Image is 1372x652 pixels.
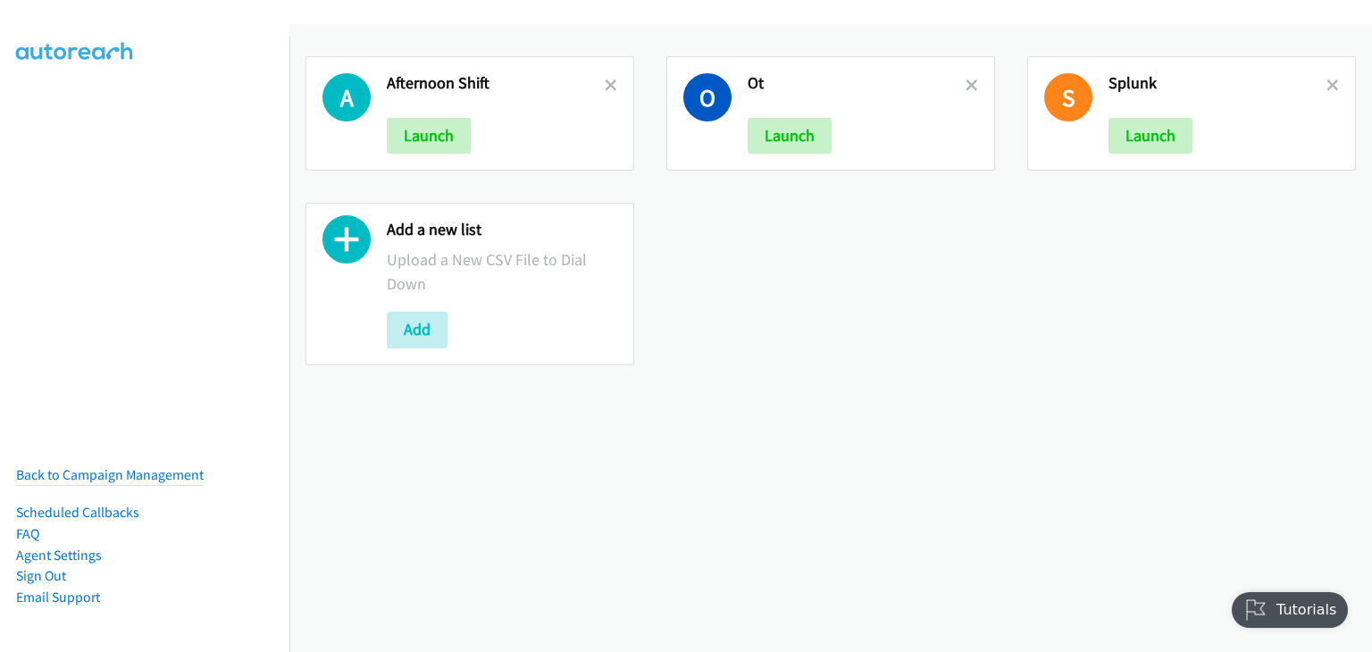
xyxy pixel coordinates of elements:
[322,73,371,121] h1: A
[16,504,139,521] a: Scheduled Callbacks
[1108,118,1192,154] button: Launch
[1108,73,1326,94] h2: Splunk
[748,118,832,154] button: Launch
[387,220,617,240] h2: Add a new list
[387,312,448,347] button: Add
[387,247,617,296] p: Upload a New CSV File to Dial Down
[683,73,732,121] h1: O
[16,547,102,564] a: Agent Settings
[16,589,100,606] a: Email Support
[16,567,66,584] a: Sign Out
[748,73,966,94] h2: Ot
[387,73,605,94] h2: Afternoon Shift
[1044,73,1092,121] h1: S
[387,118,471,154] button: Launch
[16,525,39,542] a: FAQ
[16,466,204,483] a: Back to Campaign Management
[1221,574,1359,639] iframe: Checklist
